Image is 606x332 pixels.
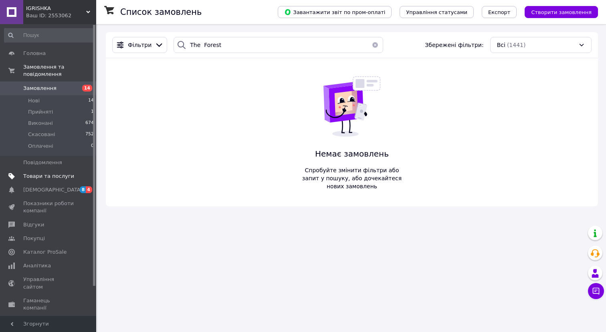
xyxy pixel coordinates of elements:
[28,120,53,127] span: Виконані
[26,5,86,12] span: IGRISHKA
[406,9,467,15] span: Управління статусами
[497,41,505,49] span: Всі
[488,9,511,15] span: Експорт
[86,186,92,193] span: 4
[23,63,96,78] span: Замовлення та повідомлення
[26,12,96,19] div: Ваш ID: 2553062
[91,143,94,150] span: 0
[23,262,51,269] span: Аналітика
[23,221,44,228] span: Відгуки
[23,297,74,312] span: Гаманець компанії
[23,248,67,256] span: Каталог ProSale
[28,108,53,116] span: Прийняті
[88,97,94,104] span: 14
[299,148,405,160] span: Немає замовлень
[367,37,383,53] button: Очистить
[507,42,526,48] span: (1441)
[531,9,592,15] span: Створити замовлення
[23,173,74,180] span: Товари та послуги
[23,235,45,242] span: Покупці
[28,143,53,150] span: Оплачені
[299,166,405,190] span: Спробуйте змінити фільтри або запит у пошуку, або дочекайтеся нових замовлень
[91,108,94,116] span: 1
[425,41,483,49] span: Збережені фільтри:
[28,131,55,138] span: Скасовані
[525,6,598,18] button: Створити замовлення
[28,97,40,104] span: Нові
[23,200,74,214] span: Показники роботи компанії
[4,28,95,43] input: Пошук
[174,37,383,53] input: Пошук за номером замовлення, ПІБ покупця, номером телефону, Email, номером накладної
[23,85,57,92] span: Замовлення
[85,120,94,127] span: 674
[588,283,604,299] button: Чат з покупцем
[400,6,474,18] button: Управління статусами
[23,50,46,57] span: Головна
[278,6,392,18] button: Завантажити звіт по пром-оплаті
[23,159,62,166] span: Повідомлення
[23,276,74,290] span: Управління сайтом
[128,41,151,49] span: Фільтри
[82,85,92,92] span: 14
[482,6,517,18] button: Експорт
[23,186,83,193] span: [DEMOGRAPHIC_DATA]
[80,186,86,193] span: 8
[85,131,94,138] span: 752
[517,8,598,15] a: Створити замовлення
[284,8,385,16] span: Завантажити звіт по пром-оплаті
[120,7,202,17] h1: Список замовлень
